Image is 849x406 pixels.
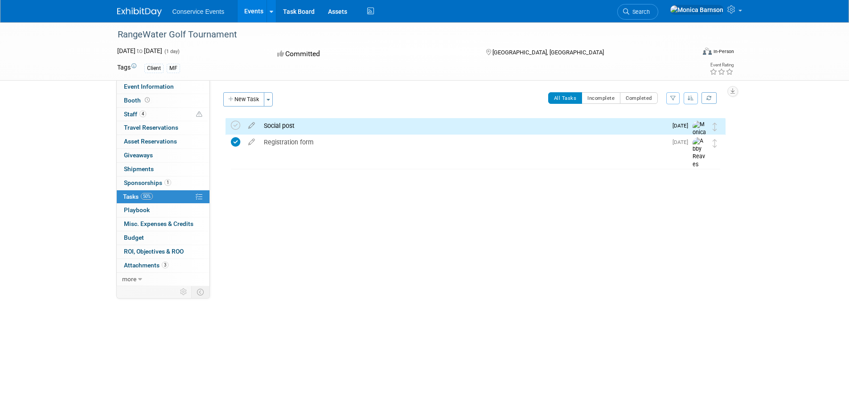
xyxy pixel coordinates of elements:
[117,273,209,286] a: more
[620,92,658,104] button: Completed
[143,97,152,103] span: Booth not reserved yet
[122,275,136,283] span: more
[123,193,153,200] span: Tasks
[124,165,154,172] span: Shipments
[275,46,472,62] div: Committed
[643,46,734,60] div: Event Format
[117,259,209,272] a: Attachments3
[117,190,209,204] a: Tasks50%
[492,49,604,56] span: [GEOGRAPHIC_DATA], [GEOGRAPHIC_DATA]
[670,5,724,15] img: Monica Barnson
[693,137,706,169] img: Abby Reaves
[124,234,144,241] span: Budget
[162,262,168,268] span: 3
[124,83,174,90] span: Event Information
[115,27,682,43] div: RangeWater Golf Tournament
[172,8,225,15] span: Conservice Events
[713,48,734,55] div: In-Person
[582,92,620,104] button: Incomplete
[124,206,150,213] span: Playbook
[117,231,209,245] a: Budget
[701,92,717,104] a: Refresh
[703,48,712,55] img: Format-Inperson.png
[117,245,209,258] a: ROI, Objectives & ROO
[196,111,202,119] span: Potential Scheduling Conflict -- at least one attendee is tagged in another overlapping event.
[673,139,693,145] span: [DATE]
[164,179,171,186] span: 1
[629,8,650,15] span: Search
[124,138,177,145] span: Asset Reservations
[191,286,209,298] td: Toggle Event Tabs
[139,111,146,117] span: 4
[124,262,168,269] span: Attachments
[124,111,146,118] span: Staff
[693,121,706,152] img: Monica Barnson
[710,63,734,67] div: Event Rating
[164,49,180,54] span: (1 day)
[259,118,667,133] div: Social post
[223,92,264,107] button: New Task
[617,4,658,20] a: Search
[244,122,259,130] a: edit
[176,286,192,298] td: Personalize Event Tab Strip
[117,163,209,176] a: Shipments
[713,139,717,148] i: Move task
[713,123,717,131] i: Move task
[548,92,582,104] button: All Tasks
[124,124,178,131] span: Travel Reservations
[117,47,162,54] span: [DATE] [DATE]
[117,8,162,16] img: ExhibitDay
[117,149,209,162] a: Giveaways
[141,193,153,200] span: 50%
[117,94,209,107] a: Booth
[117,176,209,190] a: Sponsorships1
[117,63,136,73] td: Tags
[135,47,144,54] span: to
[124,97,152,104] span: Booth
[259,135,667,150] div: Registration form
[124,179,171,186] span: Sponsorships
[124,220,193,227] span: Misc. Expenses & Credits
[124,248,184,255] span: ROI, Objectives & ROO
[117,121,209,135] a: Travel Reservations
[244,138,259,146] a: edit
[124,152,153,159] span: Giveaways
[167,64,180,73] div: MF
[673,123,693,129] span: [DATE]
[117,135,209,148] a: Asset Reservations
[117,108,209,121] a: Staff4
[117,80,209,94] a: Event Information
[117,217,209,231] a: Misc. Expenses & Credits
[117,204,209,217] a: Playbook
[144,64,164,73] div: Client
